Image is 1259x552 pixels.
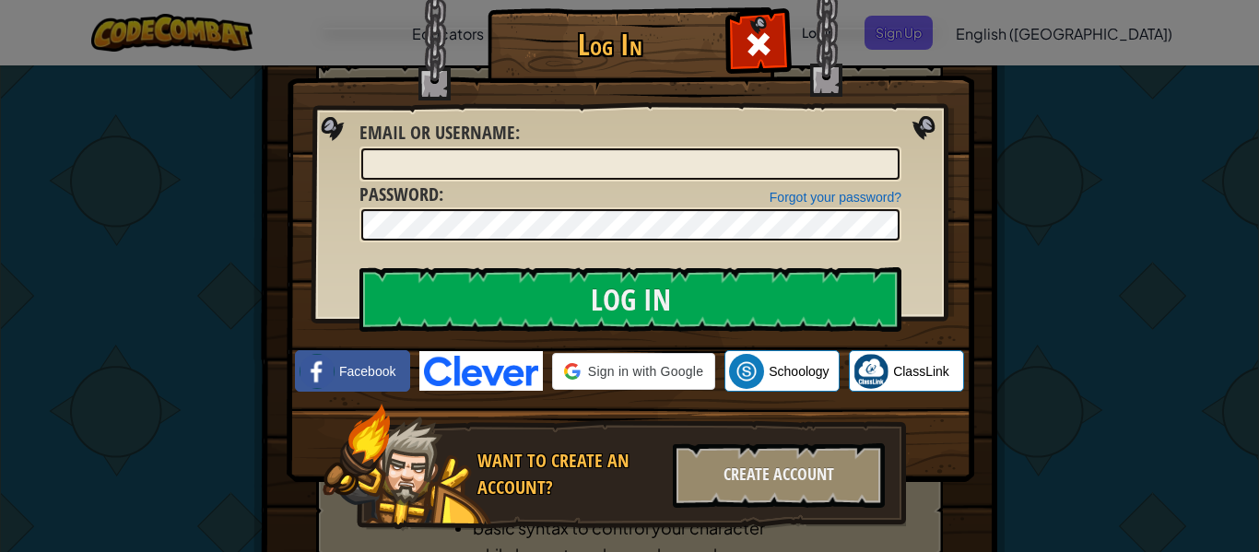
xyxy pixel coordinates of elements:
div: Sign in with Google [552,353,715,390]
div: Create Account [673,443,885,508]
img: schoology.png [729,354,764,389]
img: facebook_small.png [300,354,335,389]
img: classlink-logo-small.png [853,354,888,389]
span: Email or Username [359,120,515,145]
label: : [359,120,520,147]
span: Schoology [769,362,829,381]
input: Log In [359,267,901,332]
span: ClassLink [893,362,949,381]
img: clever-logo-blue.png [419,351,543,391]
h1: Log In [492,29,727,61]
span: Facebook [339,362,395,381]
a: Forgot your password? [770,190,901,205]
span: Password [359,182,439,206]
div: Want to create an account? [477,448,662,500]
label: : [359,182,443,208]
span: Sign in with Google [588,362,703,381]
